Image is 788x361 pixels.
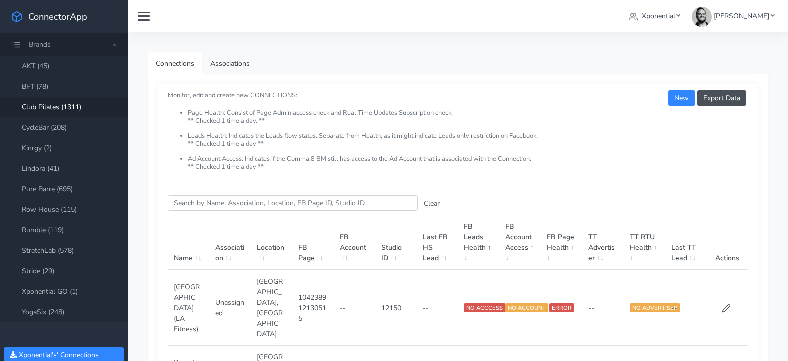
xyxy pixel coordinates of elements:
[665,215,707,270] th: Last TT Lead
[668,90,695,106] button: New
[334,270,375,346] td: --
[630,303,680,312] span: NO ADVERTISER
[505,303,548,312] span: NO ACCOUNT
[188,155,748,171] li: Ad Account Access: Indicates if the Comma,8 BM still has access to the Ad Account that is associa...
[499,215,541,270] th: FB Account Access
[549,303,574,312] span: ERROR
[714,11,769,21] span: [PERSON_NAME]
[209,270,251,346] td: Unassigned
[582,270,624,346] td: --
[188,109,748,132] li: Page Health: Consist of Page Admin access check and Real Time Updates Subscription check. ** Chec...
[692,7,712,27] img: James Carr
[417,215,458,270] th: Last FB HS Lead
[292,270,334,346] td: 104238912130515
[418,196,446,211] button: Clear
[688,7,778,25] a: [PERSON_NAME]
[209,215,251,270] th: Association
[665,270,707,346] td: --
[292,215,334,270] th: FB Page
[168,270,209,346] td: [GEOGRAPHIC_DATA] (LA Fitness)
[148,52,202,75] a: Connections
[624,215,665,270] th: TT RTU Health
[202,52,258,75] a: Associations
[334,215,375,270] th: FB Account
[168,195,418,211] input: enter text you want to search
[541,215,582,270] th: FB Page Health
[29,40,51,49] span: Brands
[251,215,292,270] th: Location
[375,215,417,270] th: Studio ID
[697,90,746,106] button: Export Data
[375,270,417,346] td: 12150
[168,215,209,270] th: Name
[458,215,499,270] th: FB Leads Health
[642,11,675,21] span: Xponential
[168,83,748,171] small: Monitor, edit and create new CONNECTIONS:
[707,215,748,270] th: Actions
[625,7,684,25] a: Xponential
[582,215,624,270] th: TT Advertiser
[417,270,458,346] td: --
[188,132,748,155] li: Leads Health: Indicates the Leads flow status. Separate from Health, as it might indicate Leads o...
[251,270,292,346] td: [GEOGRAPHIC_DATA],[GEOGRAPHIC_DATA]
[28,10,87,23] span: ConnectorApp
[464,303,505,312] span: NO ACCCESS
